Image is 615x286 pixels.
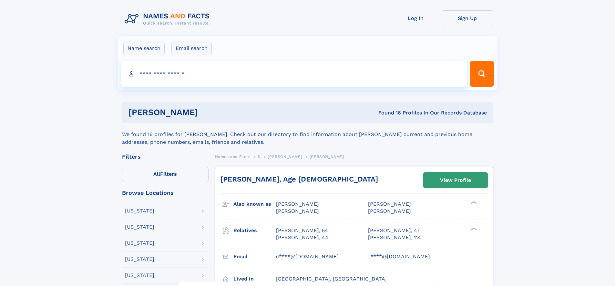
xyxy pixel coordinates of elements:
[268,153,302,161] a: [PERSON_NAME]
[121,61,467,87] input: search input
[233,273,276,284] h3: Lived in
[368,227,420,234] a: [PERSON_NAME], 47
[310,154,344,159] span: [PERSON_NAME]
[368,201,411,207] span: [PERSON_NAME]
[171,42,212,55] label: Email search
[268,154,302,159] span: [PERSON_NAME]
[276,201,319,207] span: [PERSON_NAME]
[469,227,477,231] div: ❯
[470,61,494,87] button: Search Button
[442,10,493,26] a: Sign Up
[122,167,209,182] label: Filters
[125,208,154,213] div: [US_STATE]
[233,251,276,262] h3: Email
[233,199,276,210] h3: Also known as
[125,273,154,278] div: [US_STATE]
[276,234,328,241] a: [PERSON_NAME], 44
[469,201,477,205] div: ❯
[122,154,209,160] div: Filters
[128,108,288,116] h1: [PERSON_NAME]
[122,190,209,196] div: Browse Locations
[220,175,378,183] a: [PERSON_NAME], Age [DEMOGRAPHIC_DATA]
[368,234,421,241] a: [PERSON_NAME], 114
[424,173,487,188] a: View Profile
[276,208,319,214] span: [PERSON_NAME]
[440,173,471,188] div: View Profile
[122,123,493,146] div: We found 16 profiles for [PERSON_NAME]. Check out our directory to find information about [PERSON...
[125,224,154,230] div: [US_STATE]
[390,10,442,26] a: Log In
[233,225,276,236] h3: Relatives
[123,42,165,55] label: Name search
[276,227,328,234] a: [PERSON_NAME], 54
[153,171,160,177] span: All
[125,241,154,246] div: [US_STATE]
[258,153,261,161] a: S
[125,257,154,262] div: [US_STATE]
[368,208,411,214] span: [PERSON_NAME]
[122,10,215,28] img: Logo Names and Facts
[276,276,387,282] span: [GEOGRAPHIC_DATA], [GEOGRAPHIC_DATA]
[288,109,487,116] div: Found 16 Profiles In Our Records Database
[215,153,251,161] a: Names and Facts
[258,154,261,159] span: S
